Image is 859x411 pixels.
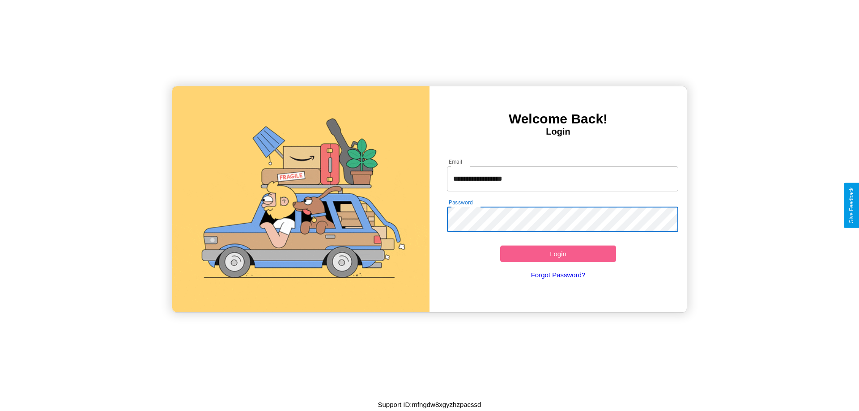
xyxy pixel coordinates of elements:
[378,398,481,411] p: Support ID: mfngdw8xgyzhzpacssd
[429,111,687,127] h3: Welcome Back!
[449,199,472,206] label: Password
[442,262,674,288] a: Forgot Password?
[172,86,429,312] img: gif
[500,246,616,262] button: Login
[848,187,855,224] div: Give Feedback
[449,158,463,165] label: Email
[429,127,687,137] h4: Login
